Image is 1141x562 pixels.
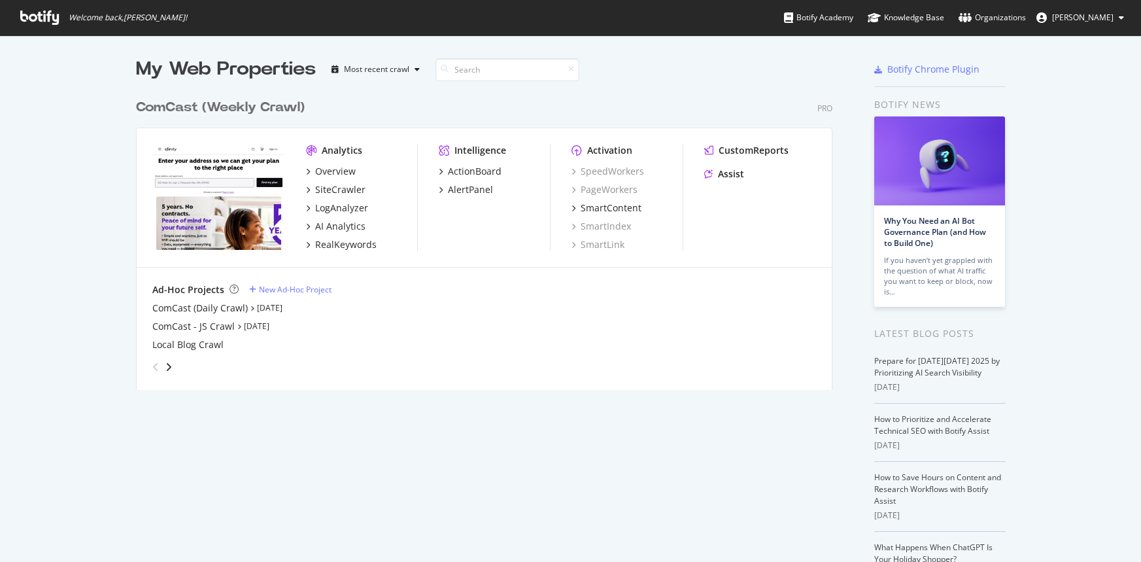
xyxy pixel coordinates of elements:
[868,11,944,24] div: Knowledge Base
[874,510,1006,521] div: [DATE]
[322,144,362,157] div: Analytics
[136,98,305,117] div: ComCast (Weekly Crawl)
[306,202,368,215] a: LogAnalyzer
[704,167,744,181] a: Assist
[571,238,624,251] a: SmartLink
[571,165,644,178] a: SpeedWorkers
[874,63,979,76] a: Botify Chrome Plugin
[435,58,579,81] input: Search
[454,144,506,157] div: Intelligence
[784,11,853,24] div: Botify Academy
[152,144,285,250] img: www.xfinity.com
[306,238,377,251] a: RealKeywords
[439,165,502,178] a: ActionBoard
[874,472,1001,506] a: How to Save Hours on Content and Research Workflows with Botify Assist
[719,144,789,157] div: CustomReports
[152,302,248,315] a: ComCast (Daily Crawl)
[344,65,409,73] div: Most recent crawl
[718,167,744,181] div: Assist
[439,183,493,196] a: AlertPanel
[136,82,843,390] div: grid
[571,202,641,215] a: SmartContent
[136,98,310,117] a: ComCast (Weekly Crawl)
[315,183,366,196] div: SiteCrawler
[874,326,1006,341] div: Latest Blog Posts
[244,321,269,332] a: [DATE]
[152,320,235,333] a: ComCast - JS Crawl
[257,302,282,313] a: [DATE]
[1052,12,1114,23] span: Ryan Blair
[136,56,316,82] div: My Web Properties
[874,413,991,436] a: How to Prioritize and Accelerate Technical SEO with Botify Assist
[874,97,1006,112] div: Botify news
[315,165,356,178] div: Overview
[259,284,332,295] div: New Ad-Hoc Project
[874,116,1005,205] img: Why You Need an AI Bot Governance Plan (and How to Build One)
[326,59,425,80] button: Most recent crawl
[315,202,368,215] div: LogAnalyzer
[315,220,366,233] div: AI Analytics
[571,183,638,196] a: PageWorkers
[884,215,986,249] a: Why You Need an AI Bot Governance Plan (and How to Build One)
[69,12,187,23] span: Welcome back, [PERSON_NAME] !
[152,338,224,351] a: Local Blog Crawl
[315,238,377,251] div: RealKeywords
[587,144,632,157] div: Activation
[874,440,1006,451] div: [DATE]
[874,355,1000,378] a: Prepare for [DATE][DATE] 2025 by Prioritizing AI Search Visibility
[571,220,631,233] a: SmartIndex
[249,284,332,295] a: New Ad-Hoc Project
[306,165,356,178] a: Overview
[448,183,493,196] div: AlertPanel
[959,11,1026,24] div: Organizations
[887,63,979,76] div: Botify Chrome Plugin
[306,220,366,233] a: AI Analytics
[704,144,789,157] a: CustomReports
[1026,7,1134,28] button: [PERSON_NAME]
[164,360,173,374] div: angle-right
[152,283,224,296] div: Ad-Hoc Projects
[874,381,1006,393] div: [DATE]
[306,183,366,196] a: SiteCrawler
[817,103,832,114] div: Pro
[448,165,502,178] div: ActionBoard
[581,202,641,215] div: SmartContent
[884,255,995,297] div: If you haven’t yet grappled with the question of what AI traffic you want to keep or block, now is…
[147,357,164,378] div: angle-left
